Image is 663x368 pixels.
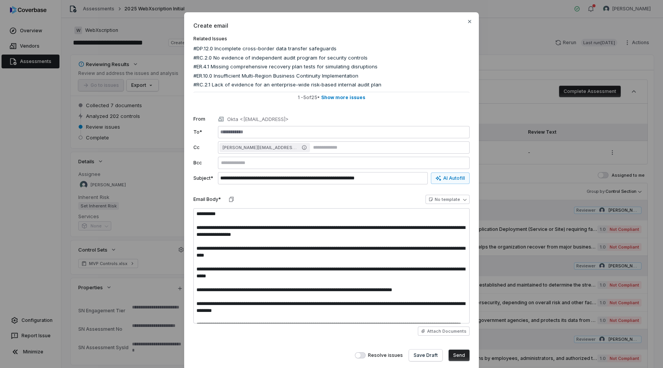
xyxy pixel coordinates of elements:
button: Resolve issues [355,352,366,358]
p: Okta <[EMAIL_ADDRESS]> [227,116,289,123]
label: Bcc [193,160,215,166]
span: Attach Documents [427,328,467,334]
span: #ER.4.1 Missing comprehensive recovery plan tests for simulating disruptions [193,63,378,71]
span: #DP.12.0 Incomplete cross-border data transfer safeguards [193,45,336,53]
span: Show more issues [321,94,365,101]
span: #RC.2.1 Lack of evidence for an enterprise-wide risk-based internal audit plan [193,81,381,89]
button: Send [449,350,470,361]
label: Cc [193,144,215,151]
span: [PERSON_NAME][EMAIL_ADDRESS][PERSON_NAME][DOMAIN_NAME] [223,144,299,151]
span: Resolve issues [368,352,403,358]
label: Email Body* [193,196,221,202]
span: Create email [193,22,470,30]
button: Save Draft [409,350,442,361]
button: Attach Documents [418,327,470,336]
label: Subject* [193,175,215,181]
button: AI Autofill [431,172,470,184]
label: From [193,116,215,122]
button: 1 -5of25• Show more issues [193,92,470,103]
label: Related Issues [193,36,470,42]
div: AI Autofill [435,175,465,181]
span: #RC.2.0 No evidence of independent audit program for security controls [193,54,368,62]
span: #ER.10.0 Insufficient Multi-Region Business Continuity Implementation [193,72,358,80]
